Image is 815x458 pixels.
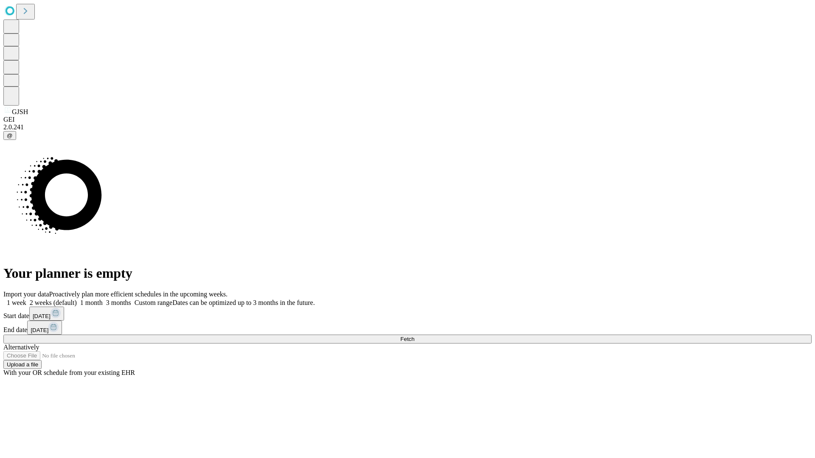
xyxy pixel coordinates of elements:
span: @ [7,132,13,139]
span: With your OR schedule from your existing EHR [3,369,135,376]
div: 2.0.241 [3,123,812,131]
div: Start date [3,307,812,321]
span: Import your data [3,290,49,298]
span: 3 months [106,299,131,306]
span: [DATE] [33,313,51,319]
span: Custom range [135,299,172,306]
button: [DATE] [27,321,62,335]
button: Fetch [3,335,812,343]
span: Fetch [400,336,414,342]
span: GJSH [12,108,28,115]
span: 2 weeks (default) [30,299,77,306]
span: Dates can be optimized up to 3 months in the future. [172,299,315,306]
button: [DATE] [29,307,64,321]
div: GEI [3,116,812,123]
button: Upload a file [3,360,42,369]
span: Alternatively [3,343,39,351]
button: @ [3,131,16,140]
div: End date [3,321,812,335]
h1: Your planner is empty [3,265,812,281]
span: [DATE] [31,327,48,333]
span: 1 month [80,299,103,306]
span: Proactively plan more efficient schedules in the upcoming weeks. [49,290,228,298]
span: 1 week [7,299,26,306]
